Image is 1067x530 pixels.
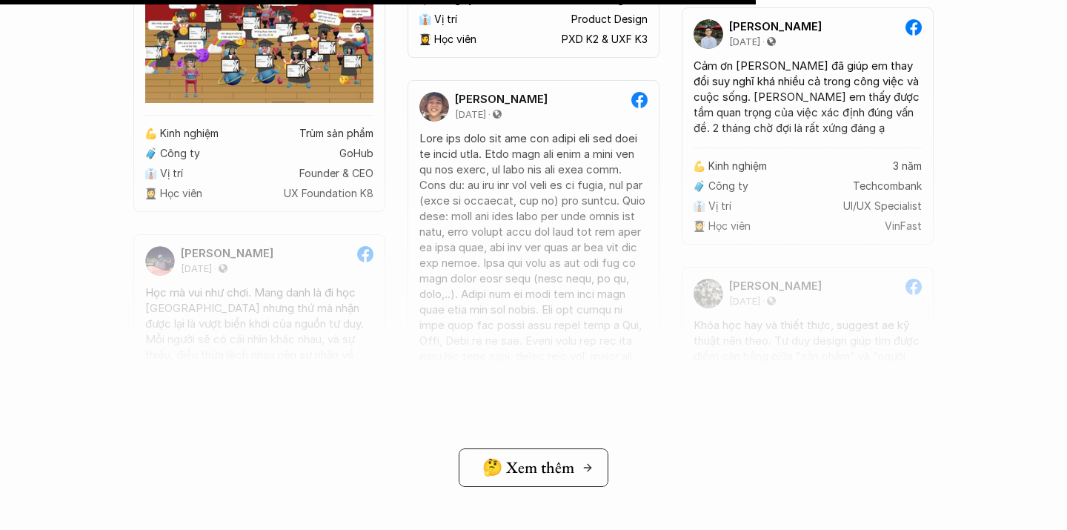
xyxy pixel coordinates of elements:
div: Cảm ơn [PERSON_NAME] đã giúp em thay đổi suy nghĩ khá nhiều cả trong công việc và cuộc sống. [PER... [694,58,922,136]
a: 🤔 Xem thêm [459,448,608,487]
p: Vị trí [434,13,457,26]
p: [PERSON_NAME] [729,20,822,33]
p: PXD K2 & UXF K3 [562,33,648,46]
h5: 🤔 Xem thêm [482,458,574,477]
p: Product Design [571,13,648,26]
p: [DATE] [729,36,760,48]
p: 👔 [419,13,431,26]
p: Học viên [434,33,476,46]
p: 👩‍🎓 [419,33,431,46]
a: [PERSON_NAME][DATE]Cảm ơn [PERSON_NAME] đã giúp em thay đổi suy nghĩ khá nhiều cả trong công việc... [682,7,934,245]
